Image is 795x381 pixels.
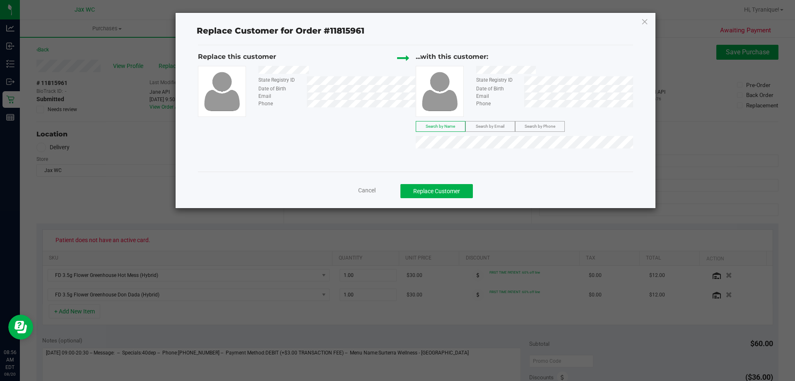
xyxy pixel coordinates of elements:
[470,85,524,92] div: Date of Birth
[8,315,33,340] iframe: Resource center
[200,70,244,113] img: user-icon.png
[416,53,488,61] span: ...with this customer:
[192,24,369,38] span: Replace Customer for Order #11815961
[470,76,524,84] div: State Registry ID
[525,124,555,129] span: Search by Phone
[418,70,462,113] img: user-icon.png
[470,92,524,100] div: Email
[400,184,473,198] button: Replace Customer
[252,92,306,100] div: Email
[198,53,276,61] span: Replace this customer
[252,85,306,92] div: Date of Birth
[426,124,455,129] span: Search by Name
[252,100,306,107] div: Phone
[252,76,306,84] div: State Registry ID
[470,100,524,107] div: Phone
[476,124,504,129] span: Search by Email
[358,187,376,194] span: Cancel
